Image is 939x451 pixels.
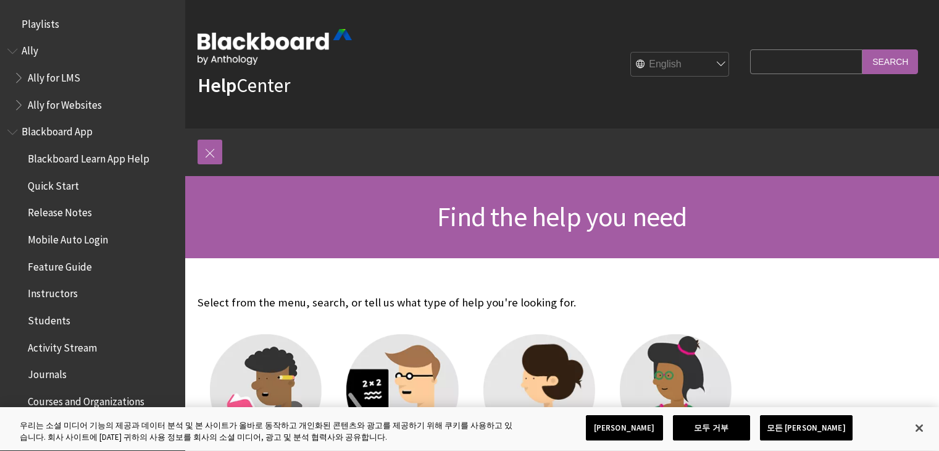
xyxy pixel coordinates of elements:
[673,415,750,441] button: 모두 거부
[22,14,59,30] span: Playlists
[198,73,236,98] strong: Help
[28,310,70,327] span: Students
[28,95,102,111] span: Ally for Websites
[28,203,92,219] span: Release Notes
[22,122,93,138] span: Blackboard App
[28,148,149,165] span: Blackboard Learn App Help
[210,334,322,446] img: Student
[631,53,730,77] select: Site Language Selector
[28,391,144,408] span: Courses and Organizations
[28,337,97,354] span: Activity Stream
[198,295,744,311] p: Select from the menu, search, or tell us what type of help you're looking for.
[198,73,290,98] a: HelpCenter
[437,200,687,234] span: Find the help you need
[906,415,933,442] button: 닫기
[483,334,595,446] img: Administrator
[28,175,79,192] span: Quick Start
[28,256,92,273] span: Feature Guide
[28,365,67,381] span: Journals
[7,41,178,116] nav: Book outline for Anthology Ally Help
[760,415,853,441] button: 모든 [PERSON_NAME]
[28,284,78,300] span: Instructors
[28,67,80,84] span: Ally for LMS
[198,29,352,65] img: Blackboard by Anthology
[346,334,458,446] img: Instructor
[586,415,663,441] button: [PERSON_NAME]
[22,41,38,57] span: Ally
[28,229,108,246] span: Mobile Auto Login
[20,419,517,444] div: 우리는 소셜 미디어 기능의 제공과 데이터 분석 및 본 사이트가 올바로 동작하고 개인화된 콘텐츠와 광고를 제공하기 위해 쿠키를 사용하고 있습니다. 회사 사이트에 [DATE] 귀...
[862,49,918,74] input: Search
[7,14,178,35] nav: Book outline for Playlists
